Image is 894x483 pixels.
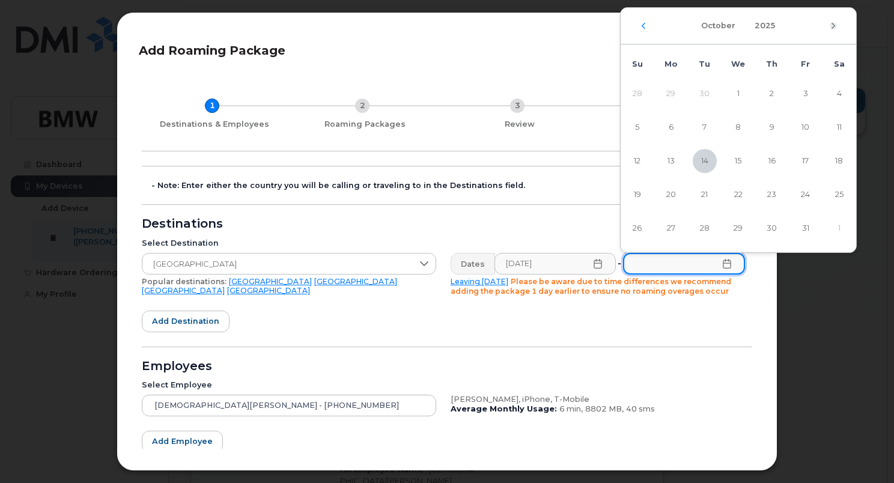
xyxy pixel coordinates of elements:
[688,178,722,211] td: 21
[801,59,810,68] span: Fr
[755,144,789,178] td: 16
[760,183,784,207] span: 23
[152,436,213,447] span: Add employee
[789,178,823,211] td: 24
[621,211,654,245] td: 26
[760,216,784,240] span: 30
[823,211,856,245] td: 1
[559,404,583,413] span: 6 min,
[314,277,397,286] a: [GEOGRAPHIC_DATA]
[152,315,219,327] span: Add destination
[827,149,851,173] span: 18
[142,395,436,416] input: Search device
[142,286,225,295] a: [GEOGRAPHIC_DATA]
[688,211,722,245] td: 28
[626,404,655,413] span: 40 sms
[292,120,437,129] div: Roaming Packages
[623,253,745,275] input: Please fill out this field
[659,183,683,207] span: 20
[688,144,722,178] td: 14
[755,178,789,211] td: 23
[142,238,436,248] div: Select Destination
[693,183,717,207] span: 21
[823,77,856,111] td: 4
[659,149,683,173] span: 13
[794,149,818,173] span: 17
[755,111,789,144] td: 9
[755,77,789,111] td: 2
[688,77,722,111] td: 30
[693,149,717,173] span: 14
[139,43,285,58] span: Add Roaming Package
[625,115,649,139] span: 5
[726,82,750,106] span: 1
[699,59,710,68] span: Tu
[789,211,823,245] td: 31
[151,181,752,190] div: - Note: Enter either the country you will be calling or traveling to in the Destinations field.
[654,77,688,111] td: 29
[688,111,722,144] td: 7
[726,216,750,240] span: 29
[227,286,310,295] a: [GEOGRAPHIC_DATA]
[842,431,885,474] iframe: Messenger Launcher
[447,120,592,129] div: Review
[827,115,851,139] span: 11
[355,99,369,113] div: 2
[726,183,750,207] span: 22
[827,82,851,106] span: 4
[794,216,818,240] span: 31
[142,431,223,452] button: Add employee
[142,311,230,332] button: Add destination
[451,277,508,286] a: Leaving [DATE]
[585,404,624,413] span: 8802 MB,
[142,380,436,390] div: Select Employee
[789,111,823,144] td: 10
[640,22,647,29] button: Previous Month
[451,404,557,413] b: Average Monthly Usage:
[621,77,654,111] td: 28
[142,362,752,371] div: Employees
[755,211,789,245] td: 30
[722,111,755,144] td: 8
[789,144,823,178] td: 17
[451,277,731,296] span: Please be aware due to time differences we recommend adding the package 1 day earlier to ensure n...
[451,395,745,404] div: [PERSON_NAME], iPhone, T-Mobile
[654,211,688,245] td: 27
[494,253,616,275] input: Please fill out this field
[625,149,649,173] span: 12
[625,183,649,207] span: 19
[722,178,755,211] td: 22
[654,111,688,144] td: 6
[602,120,747,129] div: Finish
[621,144,654,178] td: 12
[142,277,227,286] span: Popular destinations:
[794,183,818,207] span: 24
[620,7,857,253] div: Choose Date
[726,149,750,173] span: 15
[229,277,312,286] a: [GEOGRAPHIC_DATA]
[760,149,784,173] span: 16
[693,115,717,139] span: 7
[760,82,784,106] span: 2
[827,183,851,207] span: 25
[722,144,755,178] td: 15
[659,115,683,139] span: 6
[654,178,688,211] td: 20
[621,178,654,211] td: 19
[621,111,654,144] td: 5
[659,216,683,240] span: 27
[625,216,649,240] span: 26
[632,59,643,68] span: Su
[722,77,755,111] td: 1
[726,115,750,139] span: 8
[830,22,837,29] button: Next Month
[615,253,624,275] div: -
[794,82,818,106] span: 3
[722,211,755,245] td: 29
[834,59,845,68] span: Sa
[823,144,856,178] td: 18
[731,59,745,68] span: We
[693,216,717,240] span: 28
[823,178,856,211] td: 25
[747,15,782,37] button: Choose Year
